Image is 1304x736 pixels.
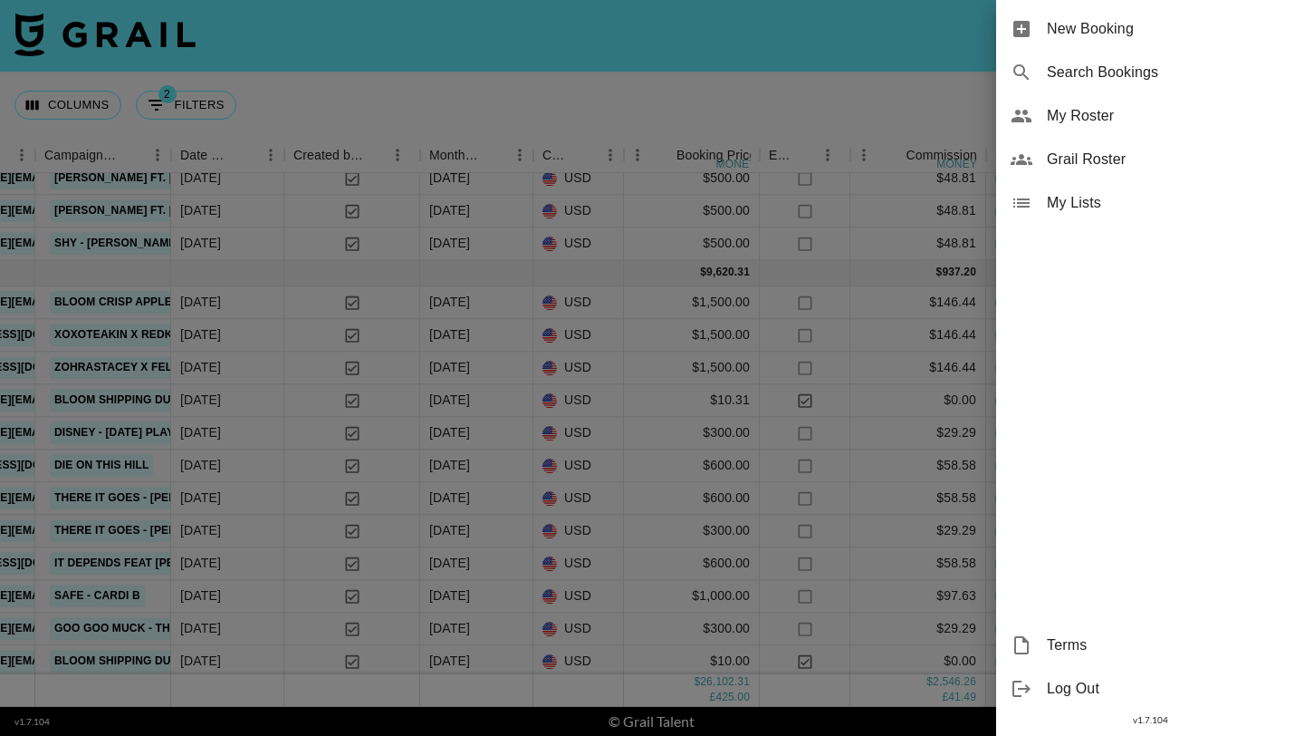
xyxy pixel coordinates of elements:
span: Search Bookings [1047,62,1290,83]
span: My Roster [1047,105,1290,127]
div: Grail Roster [996,138,1304,181]
div: v 1.7.104 [996,711,1304,730]
div: Terms [996,624,1304,667]
div: Log Out [996,667,1304,711]
span: Log Out [1047,678,1290,700]
span: New Booking [1047,18,1290,40]
span: My Lists [1047,192,1290,214]
div: Search Bookings [996,51,1304,94]
div: New Booking [996,7,1304,51]
div: My Lists [996,181,1304,225]
span: Grail Roster [1047,149,1290,170]
span: Terms [1047,634,1290,656]
div: My Roster [996,94,1304,138]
